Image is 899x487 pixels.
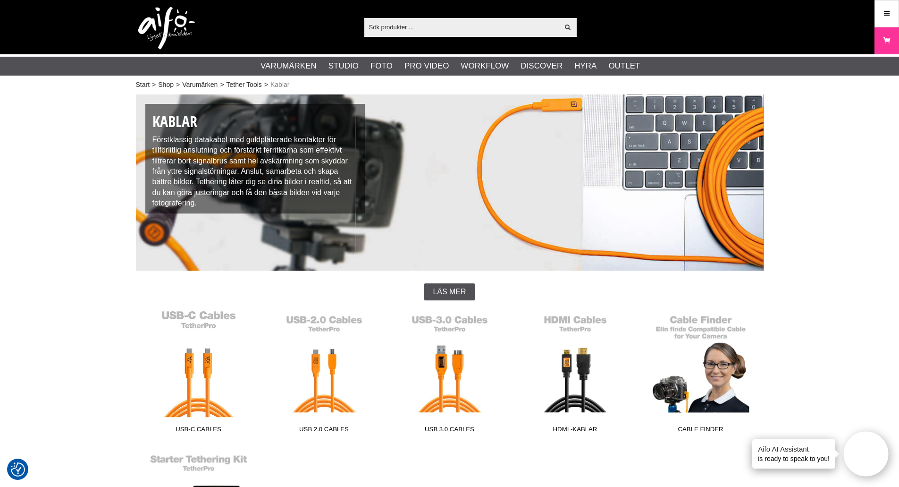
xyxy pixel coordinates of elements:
a: Foto [370,60,393,72]
span: > [152,80,156,90]
a: Tether Tools [227,80,262,90]
a: Start [136,80,150,90]
div: is ready to speak to you! [752,439,835,469]
button: Samtyckesinställningar [11,461,25,478]
a: Hyra [574,60,597,72]
span: Kablar [270,80,289,90]
a: USB 3.0 Cables [387,310,513,437]
img: Revisit consent button [11,462,25,477]
a: Pro Video [404,60,449,72]
a: Shop [158,80,174,90]
a: Studio [328,60,359,72]
span: HDMI -kablar [513,425,638,437]
a: Outlet [608,60,640,72]
span: > [176,80,180,90]
span: USB 3.0 Cables [387,425,513,437]
h1: Kablar [152,111,358,132]
span: > [264,80,268,90]
div: Förstklassig datakabel med guldpläterade kontakter för tillförlitlig anslutning och förstärkt fer... [145,104,365,214]
img: Tether Tools TetherPro Kablar [136,94,764,271]
a: Workflow [461,60,509,72]
a: Varumärken [182,80,218,90]
img: logo.png [138,7,195,50]
a: USB-C Cables [136,310,261,437]
h4: Aifo AI Assistant [758,444,830,454]
input: Sök produkter ... [364,20,559,34]
a: Discover [521,60,563,72]
a: Varumärken [260,60,317,72]
a: HDMI -kablar [513,310,638,437]
span: USB 2.0 Cables [261,425,387,437]
span: USB-C Cables [136,425,261,437]
span: > [220,80,224,90]
a: USB 2.0 Cables [261,310,387,437]
a: Cable Finder [638,310,764,437]
span: Cable Finder [638,425,764,437]
span: Läs mer [433,288,466,296]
